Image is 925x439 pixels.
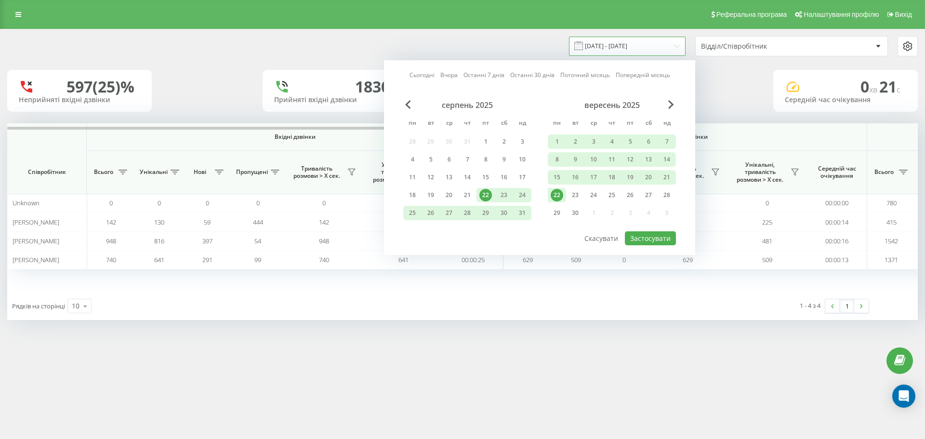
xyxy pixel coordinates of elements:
[495,134,513,149] div: сб 2 серп 2025 р.
[410,70,435,80] a: Сьогодні
[498,189,510,201] div: 23
[548,100,676,110] div: вересень 2025
[443,153,455,166] div: 6
[548,206,566,220] div: пн 29 вер 2025 р.
[885,237,898,245] span: 1542
[443,251,503,269] td: 00:00:25
[495,188,513,202] div: сб 23 серп 2025 р.
[661,135,673,148] div: 7
[897,84,900,95] span: c
[639,170,658,185] div: сб 20 вер 2025 р.
[106,218,116,226] span: 142
[424,171,437,184] div: 12
[584,188,603,202] div: ср 24 вер 2025 р.
[625,231,676,245] button: Застосувати
[886,199,897,207] span: 780
[566,170,584,185] div: вт 16 вер 2025 р.
[516,207,529,219] div: 31
[461,171,474,184] div: 14
[92,168,116,176] span: Всього
[886,218,897,226] span: 415
[658,188,676,202] div: нд 28 вер 2025 р.
[66,78,134,96] div: 597 (25)%
[403,206,422,220] div: пн 25 серп 2025 р.
[154,255,164,264] span: 641
[860,76,879,97] span: 0
[785,96,906,104] div: Середній час очікування
[322,199,326,207] span: 0
[641,117,656,131] abbr: субота
[661,153,673,166] div: 14
[274,96,396,104] div: Прийняті вхідні дзвінки
[513,206,531,220] div: нд 31 серп 2025 р.
[140,168,168,176] span: Унікальні
[603,134,621,149] div: чт 4 вер 2025 р.
[19,96,140,104] div: Неприйняті вхідні дзвінки
[560,70,610,80] a: Поточний місяць
[642,135,655,148] div: 6
[606,171,618,184] div: 18
[154,237,164,245] span: 816
[463,70,504,80] a: Останні 7 днів
[701,42,816,51] div: Відділ/Співробітник
[461,189,474,201] div: 21
[236,168,268,176] span: Пропущені
[623,117,637,131] abbr: п’ятниця
[510,70,555,80] a: Останні 30 днів
[895,11,912,18] span: Вихід
[603,152,621,167] div: чт 11 вер 2025 р.
[762,255,772,264] span: 509
[566,152,584,167] div: вт 9 вер 2025 р.
[355,78,390,96] div: 1830
[403,100,531,110] div: серпень 2025
[658,152,676,167] div: нд 14 вер 2025 р.
[440,188,458,202] div: ср 20 серп 2025 р.
[548,170,566,185] div: пн 15 вер 2025 р.
[624,189,636,201] div: 26
[569,189,581,201] div: 23
[624,135,636,148] div: 5
[603,170,621,185] div: чт 18 вер 2025 р.
[584,152,603,167] div: ср 10 вер 2025 р.
[253,218,263,226] span: 444
[571,255,581,264] span: 509
[661,189,673,201] div: 28
[587,171,600,184] div: 17
[498,153,510,166] div: 9
[516,153,529,166] div: 10
[661,171,673,184] div: 21
[479,207,492,219] div: 29
[476,206,495,220] div: пт 29 серп 2025 р.
[624,153,636,166] div: 12
[551,189,563,201] div: 22
[548,134,566,149] div: пн 1 вер 2025 р.
[479,171,492,184] div: 15
[766,199,769,207] span: 0
[516,171,529,184] div: 17
[639,152,658,167] div: сб 13 вер 2025 р.
[523,255,533,264] span: 629
[603,188,621,202] div: чт 25 вер 2025 р.
[440,170,458,185] div: ср 13 серп 2025 р.
[461,207,474,219] div: 28
[587,153,600,166] div: 10
[668,100,674,109] span: Next Month
[406,189,419,201] div: 18
[513,170,531,185] div: нд 17 серп 2025 р.
[642,189,655,201] div: 27
[762,218,772,226] span: 225
[398,255,409,264] span: 641
[587,135,600,148] div: 3
[440,152,458,167] div: ср 6 серп 2025 р.
[579,231,623,245] button: Скасувати
[624,171,636,184] div: 19
[762,237,772,245] span: 481
[551,153,563,166] div: 8
[72,301,79,311] div: 10
[13,237,59,245] span: [PERSON_NAME]
[516,135,529,148] div: 3
[476,134,495,149] div: пт 1 серп 2025 р.
[460,117,475,131] abbr: четвер
[879,76,900,97] span: 21
[106,255,116,264] span: 740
